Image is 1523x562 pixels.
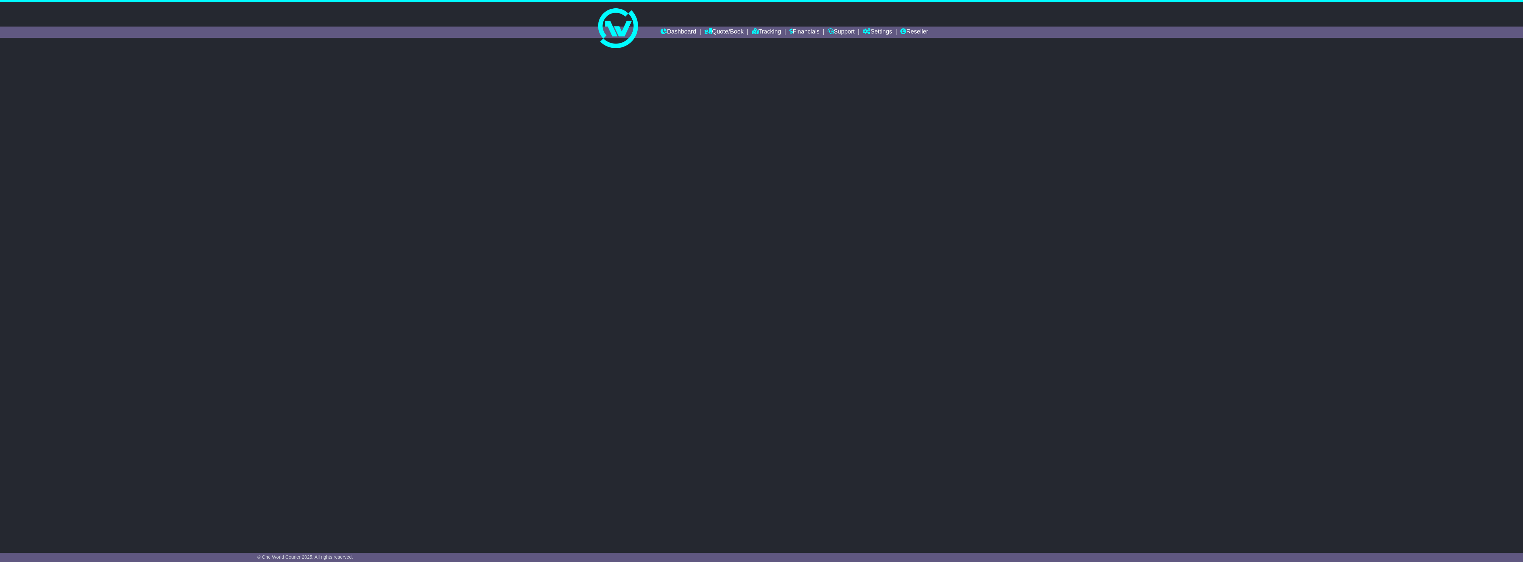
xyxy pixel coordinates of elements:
a: Dashboard [661,27,696,38]
a: Reseller [900,27,928,38]
a: Tracking [752,27,781,38]
a: Financials [789,27,820,38]
a: Support [828,27,854,38]
span: © One World Courier 2025. All rights reserved. [257,554,353,560]
a: Quote/Book [704,27,744,38]
a: Settings [863,27,892,38]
